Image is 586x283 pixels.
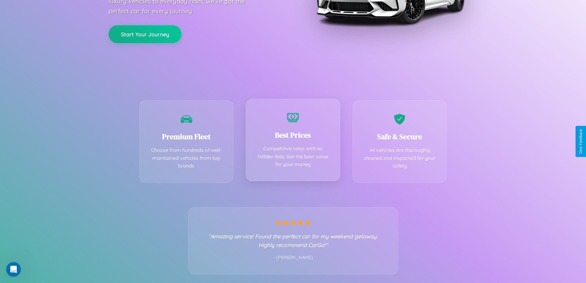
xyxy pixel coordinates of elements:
p: Choose from hundreds of well-maintained vehicles from top brands [149,146,224,170]
div: Give Feedback [579,129,583,154]
p: Competitive rates with no hidden fees. Get the best value for your money [255,145,331,168]
p: "Amazing service! Found the perfect car for my weekend getaway. Highly recommend CarGo!" [201,232,385,249]
button: Start Your Journey [109,25,181,43]
p: All vehicles are thoroughly cleaned and inspected for your safety [362,146,437,170]
p: - [PERSON_NAME] [201,254,385,262]
iframe: Intercom live chat [6,262,21,277]
h3: Best Prices [255,130,331,140]
h3: Premium Fleet [149,131,224,142]
h3: Safe & Secure [362,131,437,142]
